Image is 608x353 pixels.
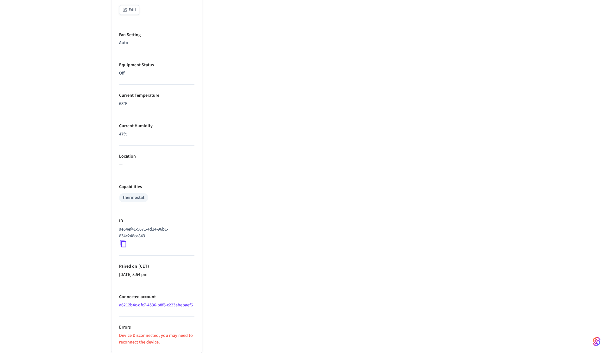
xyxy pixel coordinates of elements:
p: ae64ef41-5671-4d14-96b1-834c248ca843 [119,226,192,239]
p: Paired on [119,263,194,270]
a: a6212b4c-dfc7-4536-b8f6-c223abebaef6 [119,302,193,308]
p: [DATE] 8:54 pm [119,271,194,278]
p: Equipment Status [119,62,194,69]
p: Current Humidity [119,123,194,129]
p: Device Disconnected, you may need to reconnect the device. [119,332,194,346]
p: Current Temperature [119,92,194,99]
img: SeamLogoGradient.69752ec5.svg [593,337,600,347]
p: Location [119,153,194,160]
p: 47% [119,131,194,138]
p: ID [119,218,194,225]
button: Edit [119,5,139,15]
span: ( CET ) [137,263,149,270]
p: Connected account [119,294,194,300]
div: thermostat [123,194,144,201]
p: Fan Setting [119,32,194,38]
p: Auto [119,40,194,46]
p: 68 °F [119,101,194,107]
p: — [119,161,194,168]
p: Off [119,70,194,77]
p: Capabilities [119,184,194,190]
p: Errors [119,324,194,331]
